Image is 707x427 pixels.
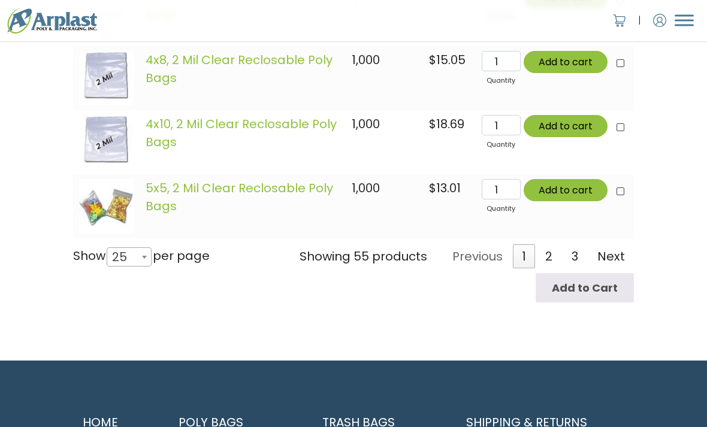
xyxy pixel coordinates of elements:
[675,15,694,26] button: Menu
[429,52,466,68] bdi: 15.05
[563,244,587,268] a: 3
[429,116,436,132] span: $
[146,180,333,214] a: 5x5, 2 Mil Clear Reclosable Poly Bags
[300,247,427,265] div: Showing 55 products
[146,52,333,86] a: 4x8, 2 Mil Clear Reclosable Poly Bags
[482,115,521,135] input: Qty
[79,179,134,234] img: images
[513,244,535,268] a: 1
[482,51,521,71] input: Qty
[443,244,512,268] a: Previous
[588,244,634,268] a: Next
[536,273,634,302] input: Add to Cart
[429,180,461,196] bdi: 13.01
[79,51,134,105] img: images
[352,180,380,196] span: 1,000
[107,247,152,267] span: 25
[146,116,337,150] a: 4x10, 2 Mil Clear Reclosable Poly Bags
[638,13,641,28] span: |
[352,116,380,132] span: 1,000
[524,179,608,201] button: Add to cart
[352,52,380,68] span: 1,000
[107,243,139,271] span: 25
[482,179,521,199] input: Qty
[524,115,608,137] button: Add to cart
[429,116,464,132] bdi: 18.69
[429,180,436,196] span: $
[536,244,561,268] a: 2
[73,247,210,267] label: Show per page
[79,115,134,169] img: images
[524,51,608,73] button: Add to cart
[7,8,97,34] img: logo
[429,52,436,68] span: $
